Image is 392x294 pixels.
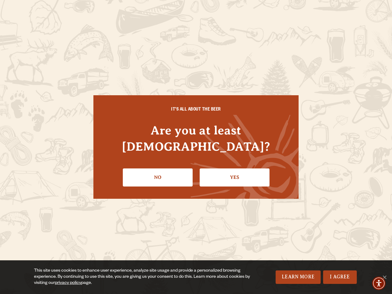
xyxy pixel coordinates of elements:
div: This site uses cookies to enhance user experience, analyze site usage and provide a personalized ... [34,268,251,286]
a: Learn More [276,270,321,284]
a: Confirm I'm 21 or older [200,168,269,186]
h4: Are you at least [DEMOGRAPHIC_DATA]? [106,122,286,155]
a: No [123,168,193,186]
div: Accessibility Menu [372,277,386,290]
h6: IT'S ALL ABOUT THE BEER [106,107,286,113]
a: privacy policy [55,281,81,286]
a: I Agree [323,270,357,284]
